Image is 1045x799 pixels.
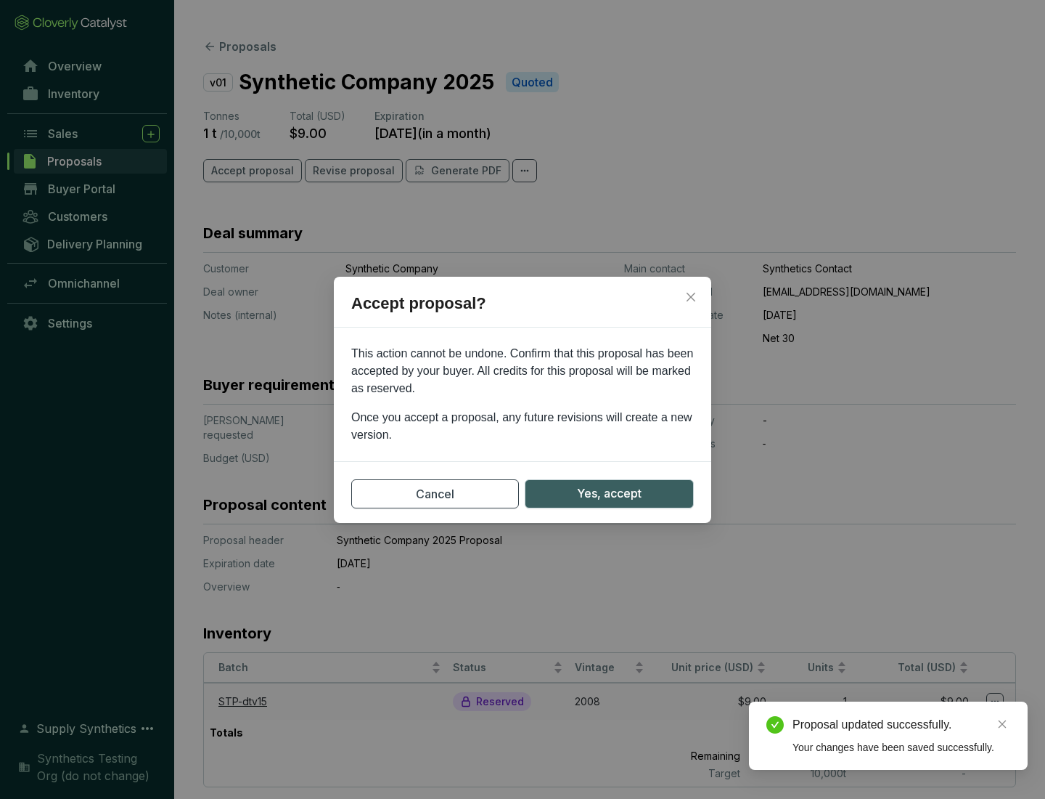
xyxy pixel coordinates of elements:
[994,716,1010,732] a: Close
[792,739,1010,755] div: Your changes have been saved successfully.
[525,479,694,508] button: Yes, accept
[679,285,702,309] button: Close
[351,479,519,508] button: Cancel
[766,716,784,734] span: check-circle
[685,291,697,303] span: close
[577,484,642,503] span: Yes, accept
[792,716,1010,734] div: Proposal updated successfully.
[334,291,711,328] h2: Accept proposal?
[997,719,1007,729] span: close
[351,345,694,397] p: This action cannot be undone. Confirm that this proposal has been accepted by your buyer. All cre...
[416,485,454,503] span: Cancel
[679,291,702,303] span: Close
[351,409,694,444] p: Once you accept a proposal, any future revisions will create a new version.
